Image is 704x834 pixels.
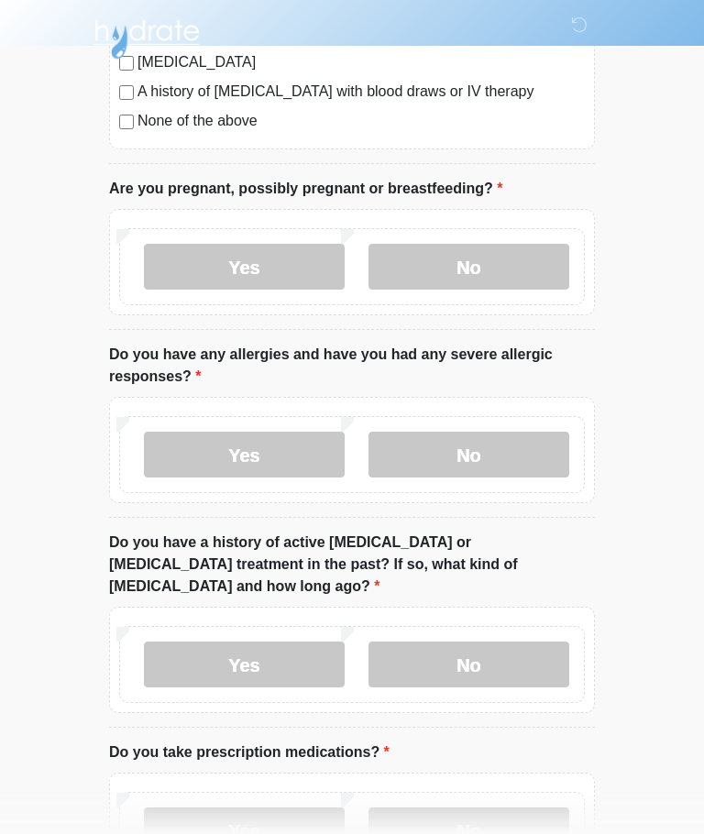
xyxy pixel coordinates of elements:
[137,111,585,133] label: None of the above
[144,245,345,291] label: Yes
[144,642,345,688] label: Yes
[119,86,134,101] input: A history of [MEDICAL_DATA] with blood draws or IV therapy
[109,532,595,598] label: Do you have a history of active [MEDICAL_DATA] or [MEDICAL_DATA] treatment in the past? If so, wh...
[137,82,585,104] label: A history of [MEDICAL_DATA] with blood draws or IV therapy
[119,115,134,130] input: None of the above
[368,245,569,291] label: No
[368,433,569,478] label: No
[109,179,502,201] label: Are you pregnant, possibly pregnant or breastfeeding?
[144,433,345,478] label: Yes
[91,14,203,60] img: Hydrate IV Bar - Arcadia Logo
[109,345,595,389] label: Do you have any allergies and have you had any severe allergic responses?
[109,742,390,764] label: Do you take prescription medications?
[368,642,569,688] label: No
